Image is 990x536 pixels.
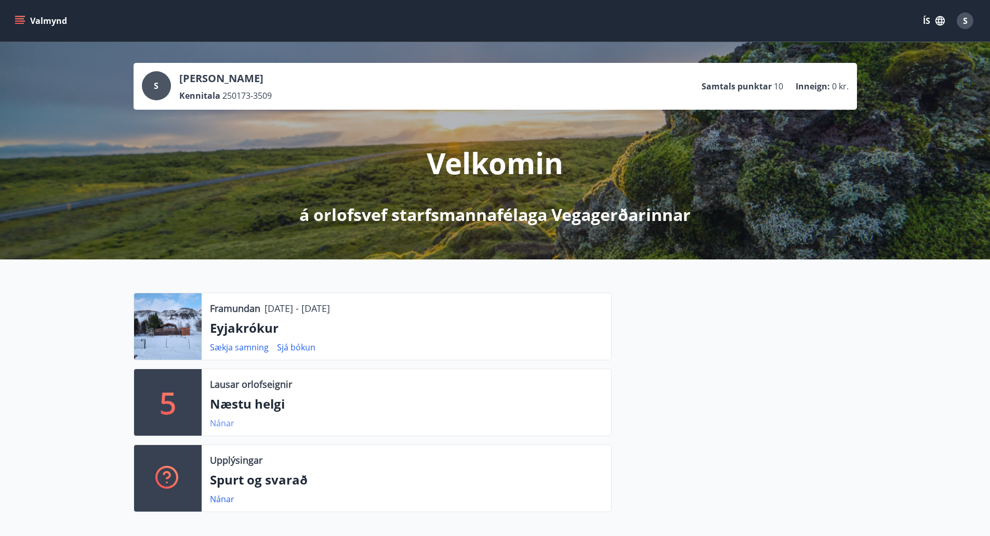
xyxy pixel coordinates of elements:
[963,15,968,27] span: S
[953,8,978,33] button: S
[154,80,159,91] span: S
[210,395,603,413] p: Næstu helgi
[210,453,262,467] p: Upplýsingar
[299,203,691,226] p: á orlofsvef starfsmannafélaga Vegagerðarinnar
[796,81,830,92] p: Inneign :
[210,417,234,429] a: Nánar
[702,81,772,92] p: Samtals punktar
[210,302,260,315] p: Framundan
[210,493,234,505] a: Nánar
[210,377,292,391] p: Lausar orlofseignir
[210,342,269,353] a: Sækja samning
[12,11,71,30] button: menu
[179,90,220,101] p: Kennitala
[265,302,330,315] p: [DATE] - [DATE]
[774,81,783,92] span: 10
[210,319,603,337] p: Eyjakrókur
[179,71,272,86] p: [PERSON_NAME]
[210,471,603,489] p: Spurt og svarað
[222,90,272,101] span: 250173-3509
[427,143,563,182] p: Velkomin
[917,11,951,30] button: ÍS
[160,383,176,422] p: 5
[832,81,849,92] span: 0 kr.
[277,342,315,353] a: Sjá bókun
